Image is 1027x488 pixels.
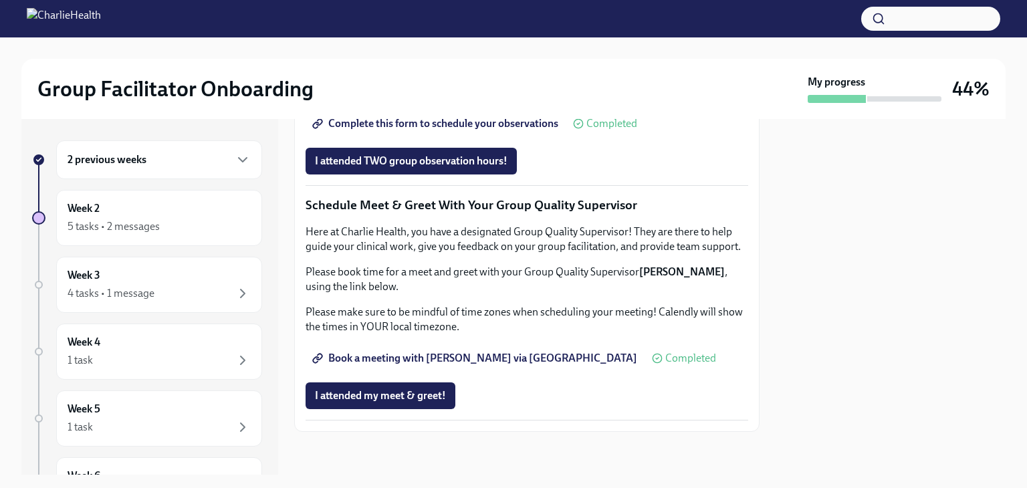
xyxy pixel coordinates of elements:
[68,335,100,350] h6: Week 4
[808,75,865,90] strong: My progress
[306,345,647,372] a: Book a meeting with [PERSON_NAME] via [GEOGRAPHIC_DATA]
[639,265,725,278] strong: [PERSON_NAME]
[68,286,154,301] div: 4 tasks • 1 message
[32,190,262,246] a: Week 25 tasks • 2 messages
[32,257,262,313] a: Week 34 tasks • 1 message
[306,197,748,214] p: Schedule Meet & Greet With Your Group Quality Supervisor
[306,305,748,334] p: Please make sure to be mindful of time zones when scheduling your meeting! Calendly will show the...
[32,324,262,380] a: Week 41 task
[306,225,748,254] p: Here at Charlie Health, you have a designated Group Quality Supervisor! They are there to help gu...
[315,117,558,130] span: Complete this form to schedule your observations
[32,390,262,447] a: Week 51 task
[306,110,568,137] a: Complete this form to schedule your observations
[68,219,160,234] div: 5 tasks • 2 messages
[315,389,446,402] span: I attended my meet & greet!
[68,420,93,435] div: 1 task
[665,353,716,364] span: Completed
[306,382,455,409] button: I attended my meet & greet!
[68,152,146,167] h6: 2 previous weeks
[306,148,517,174] button: I attended TWO group observation hours!
[27,8,101,29] img: CharlieHealth
[68,201,100,216] h6: Week 2
[68,469,100,483] h6: Week 6
[56,140,262,179] div: 2 previous weeks
[68,353,93,368] div: 1 task
[315,352,637,365] span: Book a meeting with [PERSON_NAME] via [GEOGRAPHIC_DATA]
[952,77,990,101] h3: 44%
[306,265,748,294] p: Please book time for a meet and greet with your Group Quality Supervisor , using the link below.
[586,118,637,129] span: Completed
[315,154,507,168] span: I attended TWO group observation hours!
[37,76,314,102] h2: Group Facilitator Onboarding
[68,402,100,416] h6: Week 5
[68,268,100,283] h6: Week 3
